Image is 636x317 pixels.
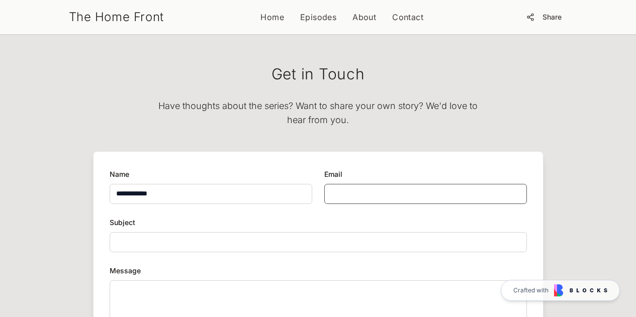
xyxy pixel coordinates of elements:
a: Home [260,11,284,23]
label: Name [110,170,129,178]
label: Subject [110,218,135,227]
label: Message [110,266,141,275]
img: Blocks [554,284,607,296]
label: Email [324,170,342,178]
a: The Home Front [69,9,164,25]
span: Crafted with [513,286,549,294]
h2: Get in Touch [93,65,543,83]
span: Share [542,12,562,22]
p: Have thoughts about the series? Want to share your own story? We'd love to hear from you. [149,99,487,127]
a: Contact [392,11,423,23]
a: About [352,11,376,23]
a: Episodes [300,11,336,23]
button: Share [520,8,568,26]
a: Crafted with [501,280,620,301]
